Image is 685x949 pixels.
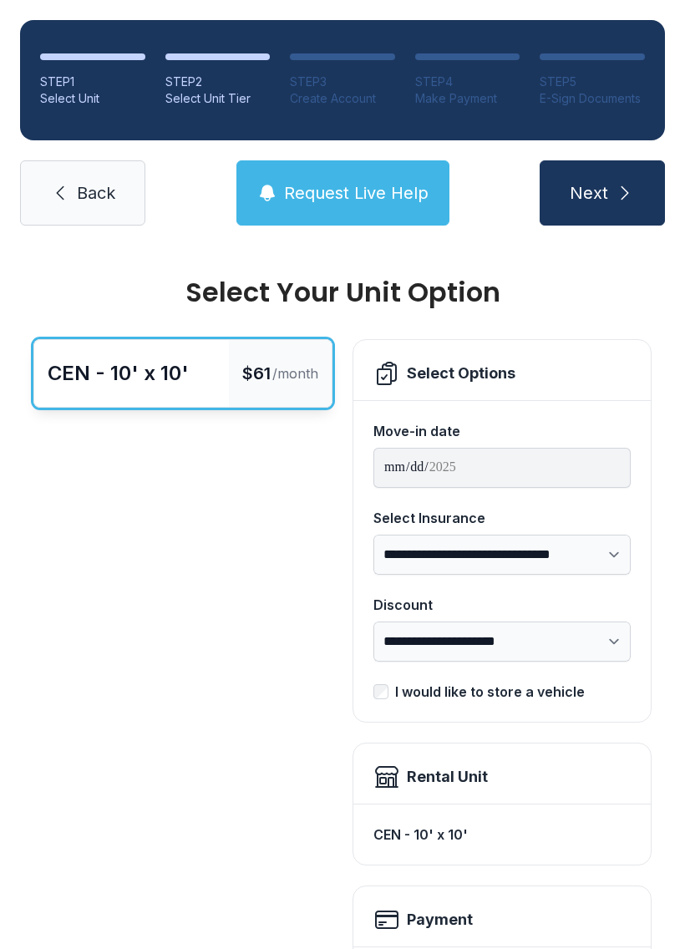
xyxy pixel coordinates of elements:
select: Select Insurance [373,535,631,575]
div: Rental Unit [407,765,488,789]
div: Select Unit Tier [165,90,271,107]
div: Select Your Unit Option [33,279,652,306]
div: Select Unit [40,90,145,107]
div: Select Insurance [373,508,631,528]
span: Next [570,181,608,205]
div: Move-in date [373,421,631,441]
div: Discount [373,595,631,615]
span: Request Live Help [284,181,429,205]
div: Select Options [407,362,515,385]
span: Back [77,181,115,205]
div: STEP 3 [290,74,395,90]
div: CEN - 10' x 10' [373,818,631,851]
div: STEP 5 [540,74,645,90]
input: Move-in date [373,448,631,488]
span: /month [272,363,318,383]
div: STEP 4 [415,74,520,90]
div: STEP 2 [165,74,271,90]
div: I would like to store a vehicle [395,682,585,702]
div: Make Payment [415,90,520,107]
div: E-Sign Documents [540,90,645,107]
h2: Payment [407,908,473,931]
div: STEP 1 [40,74,145,90]
span: $61 [242,362,271,385]
select: Discount [373,622,631,662]
div: CEN - 10' x 10' [48,360,189,387]
div: Create Account [290,90,395,107]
